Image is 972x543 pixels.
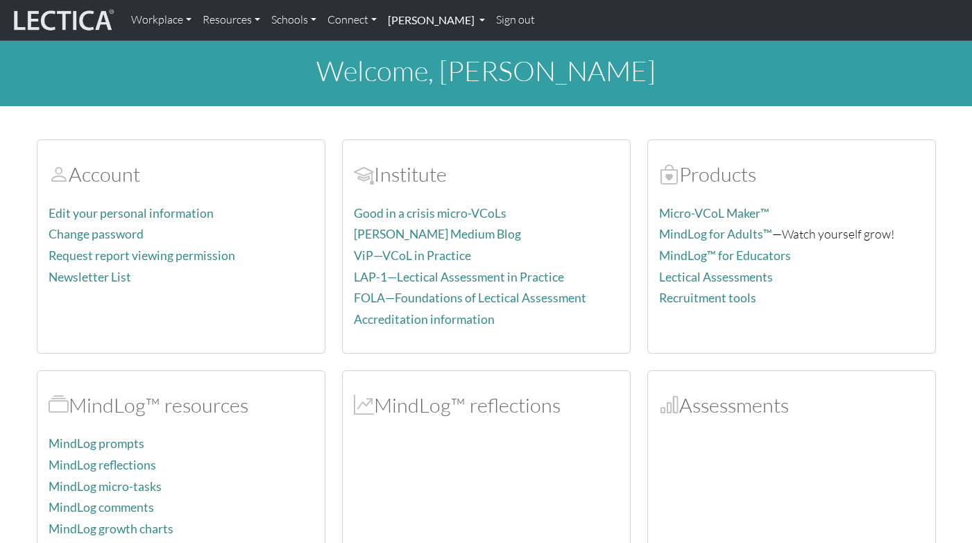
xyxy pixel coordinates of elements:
[49,162,69,187] span: Account
[659,393,924,417] h2: Assessments
[354,291,586,305] a: FOLA—Foundations of Lectical Assessment
[354,162,619,187] h2: Institute
[197,6,266,35] a: Resources
[659,248,791,263] a: MindLog™ for Educators
[659,227,772,241] a: MindLog for Adults™
[49,248,235,263] a: Request report viewing permission
[354,206,506,221] a: Good in a crisis micro-VCoLs
[354,248,471,263] a: ViP—VCoL in Practice
[10,7,114,33] img: lecticalive
[659,162,679,187] span: Products
[659,224,924,244] p: —Watch yourself grow!
[49,206,214,221] a: Edit your personal information
[49,270,131,284] a: Newsletter List
[354,227,521,241] a: [PERSON_NAME] Medium Blog
[49,479,162,494] a: MindLog micro-tasks
[49,393,69,417] span: MindLog™ resources
[266,6,322,35] a: Schools
[322,6,382,35] a: Connect
[49,500,154,515] a: MindLog comments
[659,291,756,305] a: Recruitment tools
[354,162,374,187] span: Account
[49,393,314,417] h2: MindLog™ resources
[659,393,679,417] span: Assessments
[491,6,540,35] a: Sign out
[659,162,924,187] h2: Products
[354,393,619,417] h2: MindLog™ reflections
[49,458,156,472] a: MindLog reflections
[49,436,144,451] a: MindLog prompts
[49,162,314,187] h2: Account
[49,522,173,536] a: MindLog growth charts
[354,312,495,327] a: Accreditation information
[126,6,197,35] a: Workplace
[659,270,773,284] a: Lectical Assessments
[382,6,491,35] a: [PERSON_NAME]
[659,206,769,221] a: Micro-VCoL Maker™
[354,393,374,417] span: MindLog
[49,227,144,241] a: Change password
[354,270,564,284] a: LAP-1—Lectical Assessment in Practice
